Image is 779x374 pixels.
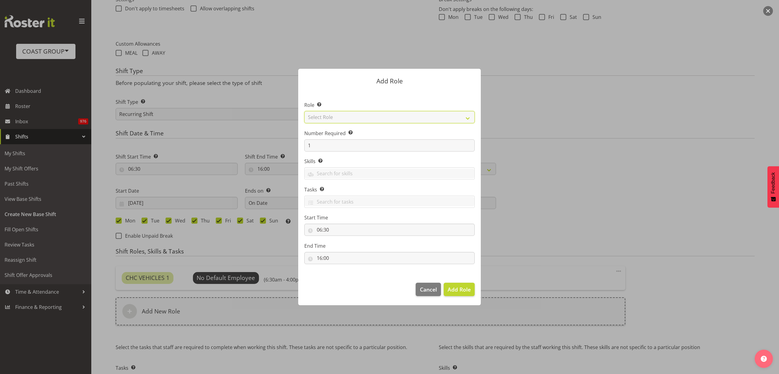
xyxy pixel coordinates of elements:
button: Add Role [444,283,475,296]
label: End Time [304,242,475,250]
input: Search for skills [305,169,474,178]
button: Feedback - Show survey [767,166,779,208]
label: Skills [304,158,475,165]
span: Add Role [448,286,471,293]
label: Number Required [304,130,475,137]
img: help-xxl-2.png [761,356,767,362]
input: Search for tasks [305,197,474,206]
label: Tasks [304,186,475,193]
label: Role [304,101,475,109]
input: Click to select... [304,224,475,236]
label: Start Time [304,214,475,221]
input: Click to select... [304,252,475,264]
span: Feedback [770,172,776,194]
p: Add Role [304,78,475,84]
span: Cancel [420,285,437,293]
button: Cancel [416,283,441,296]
